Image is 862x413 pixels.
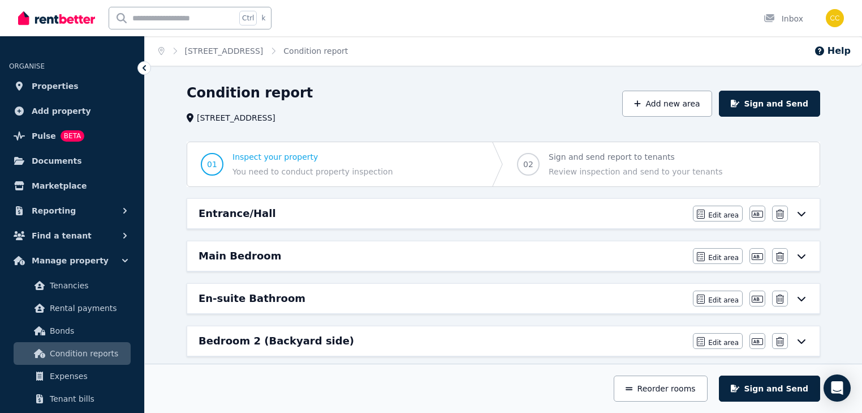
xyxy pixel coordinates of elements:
span: Expenses [50,369,126,383]
span: Ctrl [239,11,257,25]
a: Bonds [14,320,131,342]
span: Manage property [32,254,109,267]
a: Properties [9,75,135,97]
span: You need to conduct property inspection [232,166,393,177]
span: Documents [32,154,82,168]
img: RentBetter [18,10,95,27]
span: Condition reports [50,347,126,360]
a: PulseBETA [9,125,135,147]
span: Sign and send report to tenants [549,151,722,163]
nav: Progress [187,142,820,187]
span: Rental payments [50,301,126,315]
button: Find a tenant [9,224,135,247]
span: BETA [61,130,84,142]
span: Tenant bills [50,392,126,406]
button: Sign and Send [719,376,820,402]
h6: En-suite Bathroom [199,291,305,306]
button: Edit area [693,206,743,222]
div: Open Intercom Messenger [824,374,851,402]
a: Tenancies [14,274,131,297]
a: Condition report [283,46,348,56]
div: Inbox [764,13,803,24]
span: Edit area [708,211,739,220]
a: Documents [9,150,135,172]
button: Reorder rooms [614,376,707,402]
a: Add property [9,100,135,122]
nav: Breadcrumb [145,36,361,66]
button: Sign and Send [719,91,820,117]
button: Help [814,44,851,58]
span: Add property [32,104,91,118]
span: Properties [32,79,79,93]
button: Add new area [622,91,712,117]
button: Edit area [693,333,743,349]
span: Bonds [50,324,126,338]
h6: Bedroom 2 (Backyard side) [199,333,354,349]
span: [STREET_ADDRESS] [197,112,275,124]
span: ORGANISE [9,62,45,70]
span: Pulse [32,129,56,143]
a: [STREET_ADDRESS] [185,46,264,56]
button: Reporting [9,199,135,222]
span: 02 [523,159,533,170]
span: Edit area [708,296,739,305]
span: 01 [207,159,217,170]
a: Rental payments [14,297,131,320]
span: Edit area [708,338,739,347]
a: Expenses [14,365,131,388]
img: Charles Chaaya [826,9,844,27]
span: Tenancies [50,279,126,292]
span: Marketplace [32,179,87,193]
span: Edit area [708,253,739,262]
button: Edit area [693,291,743,306]
span: Inspect your property [232,151,393,163]
a: Tenant bills [14,388,131,410]
h1: Condition report [187,84,313,102]
button: Edit area [693,248,743,264]
button: Manage property [9,249,135,272]
span: k [261,14,265,23]
span: Reporting [32,204,76,218]
a: Marketplace [9,174,135,197]
a: Condition reports [14,342,131,365]
span: Find a tenant [32,229,92,242]
h6: Main Bedroom [199,248,282,264]
span: Review inspection and send to your tenants [549,166,722,177]
h6: Entrance/Hall [199,206,276,222]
